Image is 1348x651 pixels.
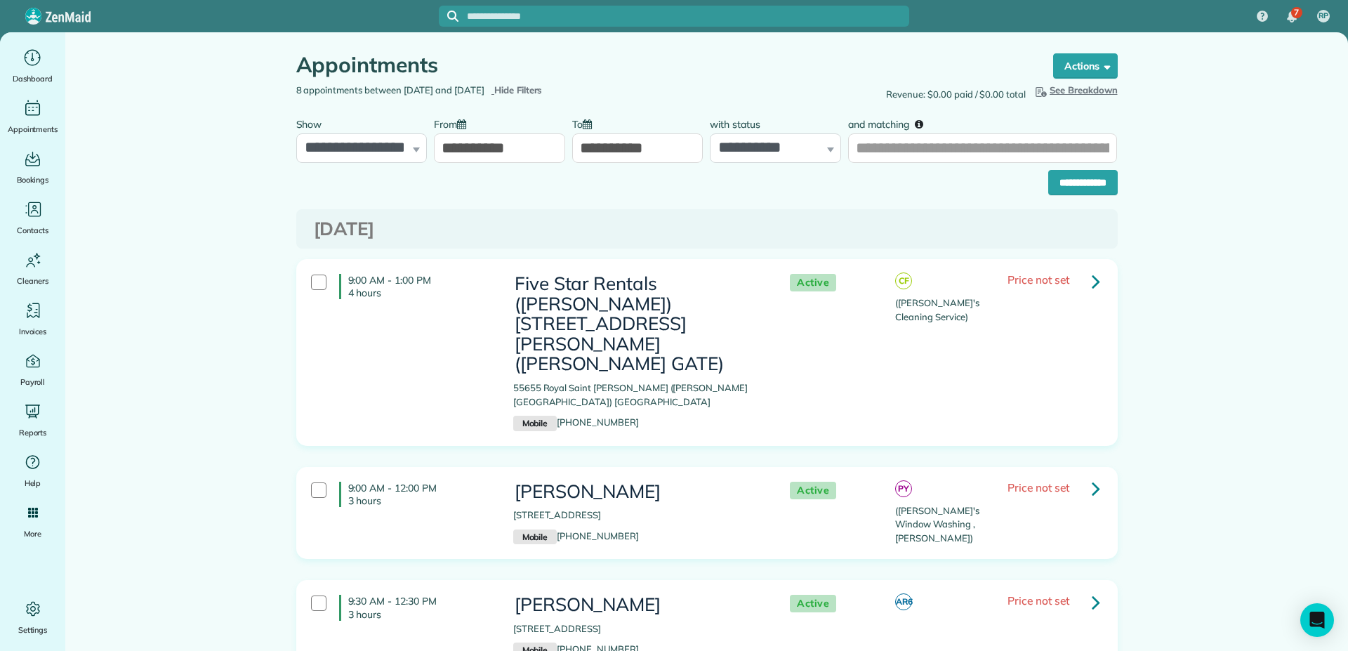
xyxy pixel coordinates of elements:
p: 3 hours [348,608,492,621]
small: Mobile [513,530,557,545]
h3: Five Star Rentals ([PERSON_NAME]) [STREET_ADDRESS][PERSON_NAME] ([PERSON_NAME] GATE) [513,274,762,374]
span: Dashboard [13,72,53,86]
span: RP [1319,11,1328,22]
svg: Focus search [447,11,458,22]
h4: 9:00 AM - 1:00 PM [339,274,492,299]
a: Mobile[PHONE_NUMBER] [513,530,639,541]
p: 4 hours [348,287,492,299]
span: Help [25,476,41,490]
button: See Breakdown [1033,84,1118,98]
span: Bookings [17,173,49,187]
h4: 9:00 AM - 12:00 PM [339,482,492,507]
p: [STREET_ADDRESS] [513,622,762,636]
button: Focus search [439,11,458,22]
a: Bookings [6,147,60,187]
span: ([PERSON_NAME]'s Window Washing , [PERSON_NAME]) [895,505,979,544]
span: Invoices [19,324,47,338]
a: Hide Filters [491,84,543,96]
span: Revenue: $0.00 paid / $0.00 total [886,88,1026,102]
span: Active [790,595,836,612]
h1: Appointments [296,53,1026,77]
label: To [572,110,599,136]
span: Contacts [17,223,48,237]
span: Active [790,482,836,499]
p: [STREET_ADDRESS] [513,508,762,522]
span: Settings [18,623,48,637]
a: Payroll [6,350,60,389]
span: Payroll [20,375,46,389]
span: Cleaners [17,274,48,288]
span: Price not set [1007,272,1069,287]
h3: [DATE] [314,219,1100,239]
span: More [24,527,41,541]
span: CF [895,272,912,289]
a: Help [6,451,60,490]
div: 8 appointments between [DATE] and [DATE] [286,84,707,98]
a: Contacts [6,198,60,237]
span: Hide Filters [494,84,543,98]
p: 55655 Royal Saint [PERSON_NAME] ([PERSON_NAME][GEOGRAPHIC_DATA]) [GEOGRAPHIC_DATA] [513,381,762,409]
span: Active [790,274,836,291]
h3: [PERSON_NAME] [513,482,762,502]
a: Reports [6,400,60,440]
span: Price not set [1007,480,1069,494]
label: and matching [848,110,933,136]
span: 7 [1294,7,1299,18]
h3: [PERSON_NAME] [513,595,762,615]
span: ([PERSON_NAME]'s Cleaning Service) [895,297,979,322]
span: PY [895,480,912,497]
span: AR6 [895,593,912,610]
span: Reports [19,426,47,440]
small: Mobile [513,416,557,431]
a: Appointments [6,97,60,136]
span: Price not set [1007,593,1069,607]
button: Actions [1053,53,1118,79]
a: Invoices [6,299,60,338]
a: Cleaners [6,249,60,288]
p: 3 hours [348,494,492,507]
label: From [434,110,473,136]
div: Open Intercom Messenger [1300,603,1334,637]
span: Appointments [8,122,58,136]
h4: 9:30 AM - 12:30 PM [339,595,492,620]
a: Settings [6,598,60,637]
div: 7 unread notifications [1277,1,1307,32]
a: Mobile[PHONE_NUMBER] [513,416,639,428]
a: Dashboard [6,46,60,86]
